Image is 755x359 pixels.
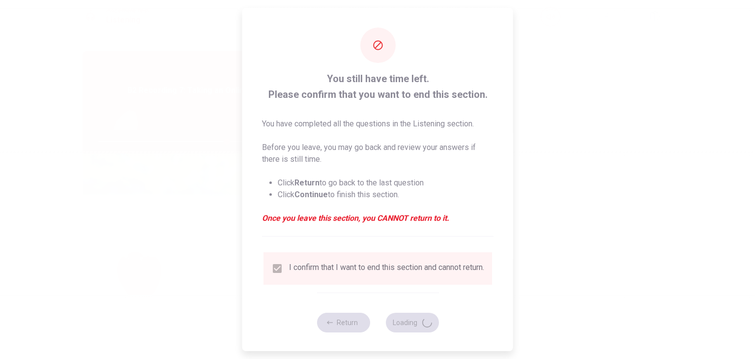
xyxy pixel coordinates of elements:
[262,118,494,130] p: You have completed all the questions in the Listening section.
[289,263,484,274] div: I confirm that I want to end this section and cannot return.
[317,313,370,332] button: Return
[262,71,494,102] span: You still have time left. Please confirm that you want to end this section.
[278,177,494,189] li: Click to go back to the last question
[294,178,319,187] strong: Return
[262,212,494,224] em: Once you leave this section, you CANNOT return to it.
[278,189,494,201] li: Click to finish this section.
[262,142,494,165] p: Before you leave, you may go back and review your answers if there is still time.
[294,190,328,199] strong: Continue
[385,313,438,332] button: Loading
